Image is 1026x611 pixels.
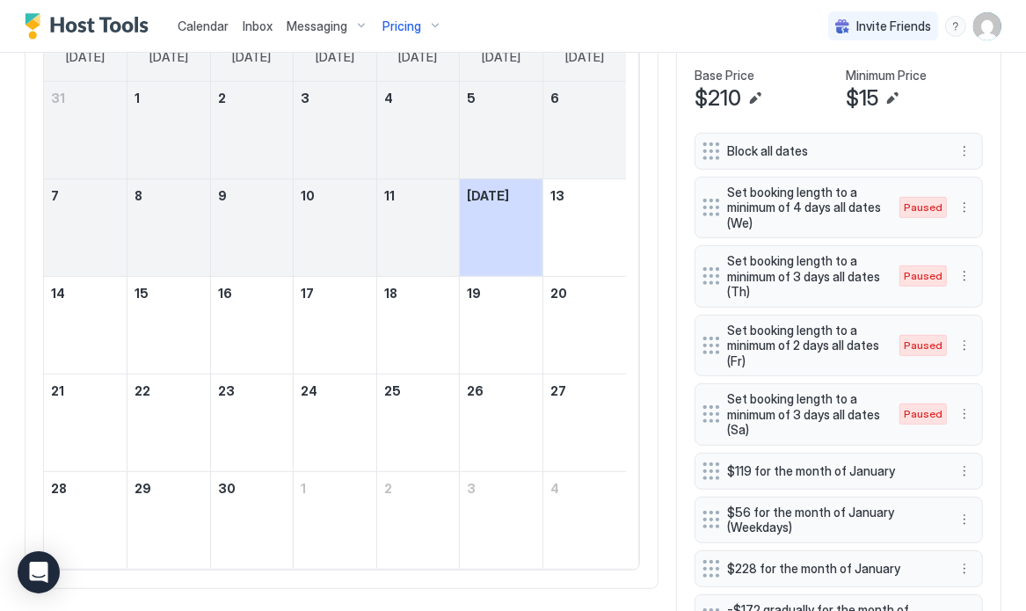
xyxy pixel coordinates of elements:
[954,197,975,218] div: menu
[301,286,314,301] span: 17
[294,276,377,374] td: September 17, 2025
[377,179,460,212] a: September 11, 2025
[846,68,927,84] span: Minimum Price
[954,335,975,356] div: menu
[543,179,626,212] a: September 13, 2025
[542,178,626,276] td: September 13, 2025
[294,472,376,505] a: October 1, 2025
[218,91,226,105] span: 2
[727,505,936,535] span: $56 for the month of January (Weekdays)
[135,188,142,203] span: 8
[135,91,140,105] span: 1
[294,82,377,179] td: September 3, 2025
[44,471,127,569] td: September 28, 2025
[464,33,538,81] a: Friday
[211,82,294,114] a: September 2, 2025
[954,509,975,530] button: More options
[210,178,294,276] td: September 9, 2025
[149,49,188,65] span: [DATE]
[460,179,542,212] a: September 12, 2025
[301,481,306,496] span: 1
[954,141,975,162] div: menu
[954,461,975,482] button: More options
[51,188,59,203] span: 7
[211,179,294,212] a: September 9, 2025
[127,82,211,179] td: September 1, 2025
[215,33,288,81] a: Tuesday
[954,265,975,287] button: More options
[127,82,210,114] a: September 1, 2025
[135,383,150,398] span: 22
[243,18,273,33] span: Inbox
[904,338,942,353] span: Paused
[954,335,975,356] button: More options
[18,551,60,593] div: Open Intercom Messenger
[218,188,227,203] span: 9
[51,481,67,496] span: 28
[51,286,65,301] span: 14
[132,33,206,81] a: Monday
[954,509,975,530] div: menu
[745,88,766,109] button: Edit
[399,49,438,65] span: [DATE]
[135,286,149,301] span: 15
[382,18,421,34] span: Pricing
[44,472,127,505] a: September 28, 2025
[382,33,455,81] a: Thursday
[543,82,626,114] a: September 6, 2025
[550,481,559,496] span: 4
[135,481,151,496] span: 29
[542,471,626,569] td: October 4, 2025
[127,375,210,407] a: September 22, 2025
[377,82,460,114] a: September 4, 2025
[904,268,942,284] span: Paused
[954,265,975,287] div: menu
[127,276,211,374] td: September 15, 2025
[954,461,975,482] div: menu
[44,375,127,407] a: September 21, 2025
[218,383,235,398] span: 23
[973,12,1001,40] div: User profile
[294,277,376,309] a: September 17, 2025
[727,561,936,577] span: $228 for the month of January
[44,179,127,212] a: September 7, 2025
[294,471,377,569] td: October 1, 2025
[384,286,397,301] span: 18
[954,558,975,579] div: menu
[727,323,882,369] span: Set booking length to a minimum of 2 days all dates (Fr)
[945,16,966,37] div: menu
[316,49,354,65] span: [DATE]
[543,472,626,505] a: October 4, 2025
[550,188,564,203] span: 13
[460,277,542,309] a: September 19, 2025
[727,143,936,159] span: Block all dates
[127,374,211,471] td: September 22, 2025
[467,188,509,203] span: [DATE]
[384,188,395,203] span: 11
[727,463,936,479] span: $119 for the month of January
[384,383,401,398] span: 25
[44,276,127,374] td: September 14, 2025
[210,276,294,374] td: September 16, 2025
[44,374,127,471] td: September 21, 2025
[377,375,460,407] a: September 25, 2025
[127,472,210,505] a: September 29, 2025
[210,374,294,471] td: September 23, 2025
[542,82,626,179] td: September 6, 2025
[542,276,626,374] td: September 20, 2025
[301,383,317,398] span: 24
[550,91,559,105] span: 6
[210,471,294,569] td: September 30, 2025
[376,276,460,374] td: September 18, 2025
[127,471,211,569] td: September 29, 2025
[294,179,376,212] a: September 10, 2025
[211,472,294,505] a: September 30, 2025
[127,277,210,309] a: September 15, 2025
[66,49,105,65] span: [DATE]
[25,13,156,40] a: Host Tools Logo
[178,18,229,33] span: Calendar
[51,383,64,398] span: 21
[211,277,294,309] a: September 16, 2025
[550,383,566,398] span: 27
